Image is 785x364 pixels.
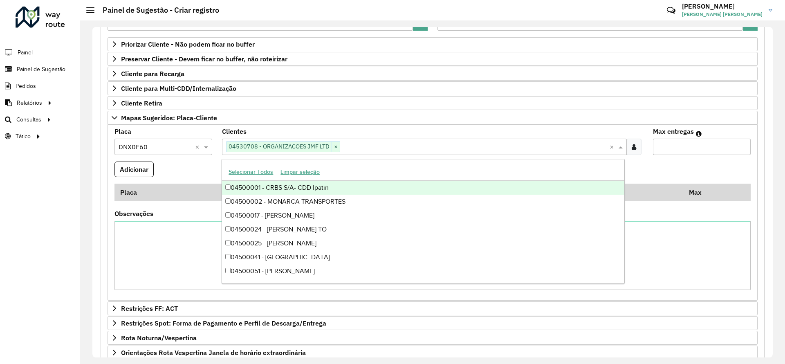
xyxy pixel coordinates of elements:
a: Restrições FF: ACT [108,301,758,315]
a: Restrições Spot: Forma de Pagamento e Perfil de Descarga/Entrega [108,316,758,330]
ng-dropdown-panel: Options list [222,159,624,284]
div: 04500024 - [PERSON_NAME] TO [222,222,624,236]
span: Cliente para Multi-CDD/Internalização [121,85,236,92]
span: Cliente Retira [121,100,162,106]
span: Orientações Rota Vespertina Janela de horário extraordinária [121,349,306,356]
div: Mapas Sugeridos: Placa-Cliente [108,125,758,301]
div: 04500054 - [PERSON_NAME] [PERSON_NAME] [222,278,624,292]
a: Priorizar Cliente - Não podem ficar no buffer [108,37,758,51]
button: Limpar seleção [277,166,323,178]
span: Clear all [195,142,202,152]
span: Rota Noturna/Vespertina [121,335,197,341]
a: Cliente para Recarga [108,67,758,81]
span: Pedidos [16,82,36,90]
a: Preservar Cliente - Devem ficar no buffer, não roteirizar [108,52,758,66]
span: Restrições FF: ACT [121,305,178,312]
span: Relatórios [17,99,42,107]
label: Clientes [222,126,247,136]
div: 04500051 - [PERSON_NAME] [222,264,624,278]
span: 04530708 - ORGANIZACOES JMF LTD [227,142,332,151]
span: Tático [16,132,31,141]
a: Orientações Rota Vespertina Janela de horário extraordinária [108,346,758,360]
button: Selecionar Todos [225,166,277,178]
div: 04500041 - [GEOGRAPHIC_DATA] [222,250,624,264]
div: 04500002 - MONARCA TRANSPORTES [222,195,624,209]
a: Cliente Retira [108,96,758,110]
span: Priorizar Cliente - Não podem ficar no buffer [121,41,255,47]
label: Max entregas [653,126,694,136]
div: 04500025 - [PERSON_NAME] [222,236,624,250]
span: × [332,142,340,152]
span: Painel [18,48,33,57]
th: Placa [114,184,224,201]
th: Max [683,184,716,201]
span: Painel de Sugestão [17,65,65,74]
span: Mapas Sugeridos: Placa-Cliente [121,115,217,121]
span: Clear all [610,142,617,152]
label: Placa [114,126,131,136]
span: [PERSON_NAME] [PERSON_NAME] [682,11,763,18]
span: Consultas [16,115,41,124]
em: Máximo de clientes que serão colocados na mesma rota com os clientes informados [696,130,702,137]
div: 04500017 - [PERSON_NAME] [222,209,624,222]
span: Cliente para Recarga [121,70,184,77]
a: Rota Noturna/Vespertina [108,331,758,345]
a: Mapas Sugeridos: Placa-Cliente [108,111,758,125]
h2: Painel de Sugestão - Criar registro [94,6,219,15]
h3: [PERSON_NAME] [682,2,763,10]
span: Preservar Cliente - Devem ficar no buffer, não roteirizar [121,56,287,62]
a: Contato Rápido [662,2,680,19]
a: Cliente para Multi-CDD/Internalização [108,81,758,95]
button: Adicionar [114,162,154,177]
div: 04500001 - CRBS S/A- CDD Ipatin [222,181,624,195]
span: Restrições Spot: Forma de Pagamento e Perfil de Descarga/Entrega [121,320,326,326]
label: Observações [114,209,153,218]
